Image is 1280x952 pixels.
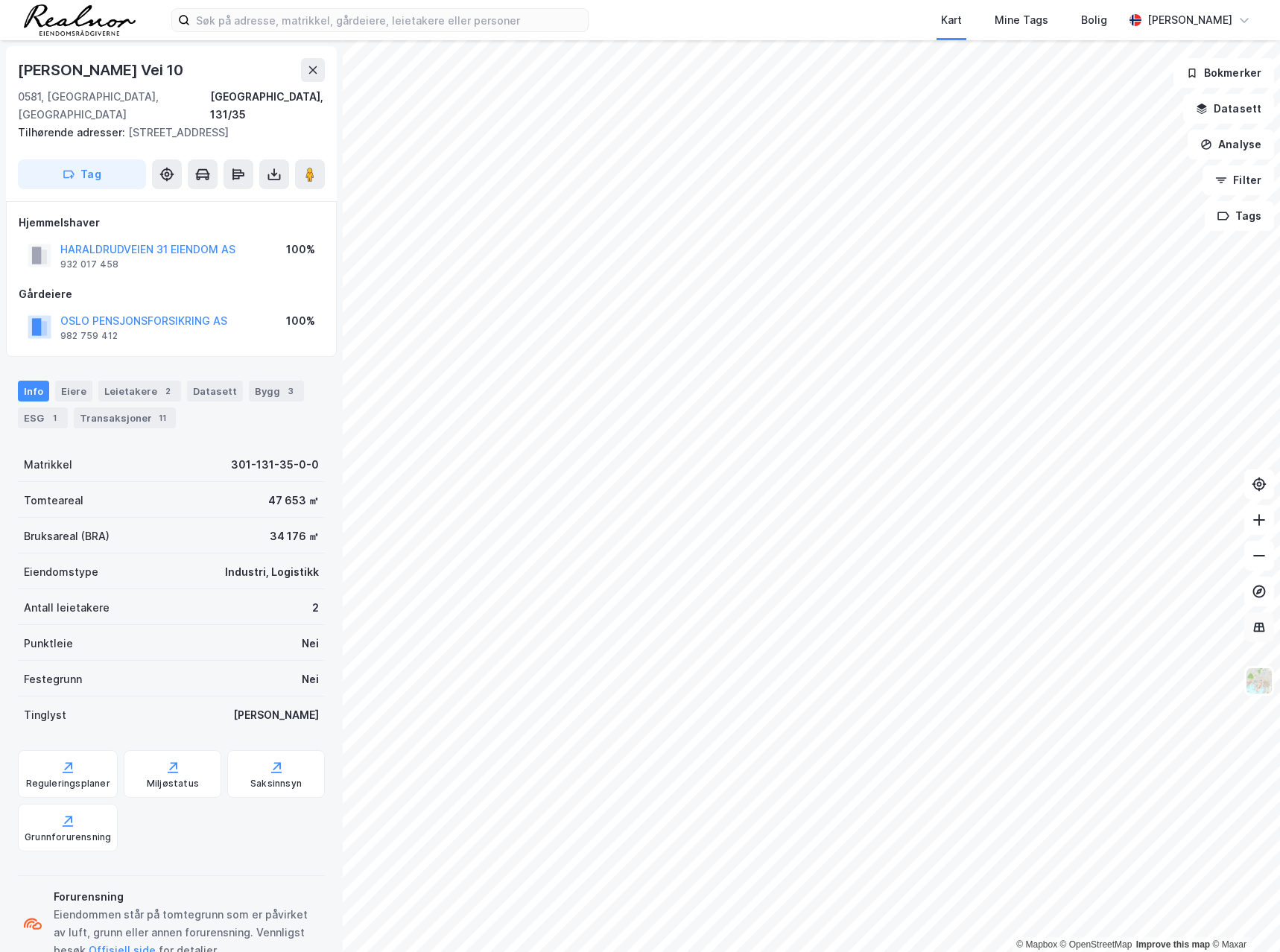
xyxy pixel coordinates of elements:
[187,381,243,402] div: Datasett
[312,599,319,617] div: 2
[74,407,176,428] div: Transaksjoner
[283,384,298,399] div: 3
[1245,667,1273,695] img: Z
[60,330,118,342] div: 982 759 412
[286,241,315,258] div: 100%
[1147,11,1232,29] div: [PERSON_NAME]
[18,381,49,402] div: Info
[24,492,83,510] div: Tomteareal
[26,778,110,790] div: Reguleringsplaner
[60,258,118,270] div: 932 017 458
[270,527,319,545] div: 34 176 ㎡
[24,706,66,724] div: Tinglyst
[24,635,73,653] div: Punktleie
[1136,939,1210,950] a: Improve this map
[1205,880,1280,952] iframe: Chat Widget
[47,410,62,425] div: 1
[941,11,962,29] div: Kart
[18,88,210,124] div: 0581, [GEOGRAPHIC_DATA], [GEOGRAPHIC_DATA]
[147,778,199,790] div: Miljøstatus
[18,159,146,189] button: Tag
[18,124,313,142] div: [STREET_ADDRESS]
[233,706,319,724] div: [PERSON_NAME]
[155,410,170,425] div: 11
[1188,130,1274,159] button: Analyse
[24,527,110,545] div: Bruksareal (BRA)
[1203,165,1274,195] button: Filter
[302,635,319,653] div: Nei
[54,888,319,906] div: Forurensning
[210,88,325,124] div: [GEOGRAPHIC_DATA], 131/35
[160,384,175,399] div: 2
[1060,939,1132,950] a: OpenStreetMap
[24,563,98,581] div: Eiendomstype
[24,599,110,617] div: Antall leietakere
[25,831,111,843] div: Grunnforurensning
[19,285,324,303] div: Gårdeiere
[1183,94,1274,124] button: Datasett
[268,492,319,510] div: 47 653 ㎡
[1016,939,1057,950] a: Mapbox
[249,381,304,402] div: Bygg
[231,456,319,474] div: 301-131-35-0-0
[19,214,324,232] div: Hjemmelshaver
[225,563,319,581] div: Industri, Logistikk
[250,778,302,790] div: Saksinnsyn
[1205,880,1280,952] div: Kontrollprogram for chat
[55,381,92,402] div: Eiere
[24,456,72,474] div: Matrikkel
[1173,58,1274,88] button: Bokmerker
[18,126,128,139] span: Tilhørende adresser:
[1081,11,1107,29] div: Bolig
[24,4,136,36] img: realnor-logo.934646d98de889bb5806.png
[1205,201,1274,231] button: Tags
[995,11,1048,29] div: Mine Tags
[286,312,315,330] div: 100%
[190,9,588,31] input: Søk på adresse, matrikkel, gårdeiere, leietakere eller personer
[18,58,186,82] div: [PERSON_NAME] Vei 10
[24,670,82,688] div: Festegrunn
[18,407,68,428] div: ESG
[98,381,181,402] div: Leietakere
[302,670,319,688] div: Nei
